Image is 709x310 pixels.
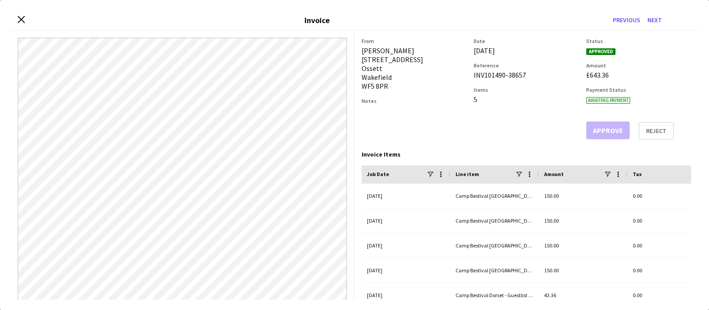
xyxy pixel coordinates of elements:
[586,48,616,55] span: Approved
[474,86,579,93] h3: Items
[586,97,630,104] span: Awaiting payment
[544,171,564,177] span: Amount
[474,95,579,104] div: 5
[586,71,691,79] div: £643.36
[474,46,579,55] div: [DATE]
[362,233,450,258] div: [DATE]
[362,98,467,104] h3: Notes
[450,258,539,283] div: Camp Bestival [GEOGRAPHIC_DATA] - Guestlist Assistant (salary)
[362,283,450,307] div: [DATE]
[474,71,579,79] div: INV101490-38657
[362,184,450,208] div: [DATE]
[474,38,579,44] h3: Date
[633,171,642,177] span: Tax
[450,184,539,208] div: Camp Bestival [GEOGRAPHIC_DATA] - Guestlist Assistant (salary)
[456,171,479,177] span: Line item
[539,208,627,233] div: 150.00
[539,184,627,208] div: 150.00
[450,208,539,233] div: Camp Bestival [GEOGRAPHIC_DATA] - Guestlist Assistant (salary)
[362,208,450,233] div: [DATE]
[362,258,450,283] div: [DATE]
[539,283,627,307] div: 43.36
[450,233,539,258] div: Camp Bestival [GEOGRAPHIC_DATA] - Guestlist Assistant (salary)
[367,171,389,177] span: Job Date
[586,62,691,69] h3: Amount
[609,13,644,27] button: Previous
[362,150,691,158] div: Invoice Items
[362,46,467,90] div: [PERSON_NAME] [STREET_ADDRESS] Ossett Wakefield WF5 8PR
[450,283,539,307] div: Camp Bestival Dorset - Guestlist Assistant (expense)
[362,38,467,44] h3: From
[644,13,666,27] button: Next
[539,258,627,283] div: 150.00
[639,122,674,140] button: Reject
[586,38,691,44] h3: Status
[304,15,330,25] h3: Invoice
[539,233,627,258] div: 150.00
[586,86,691,93] h3: Payment Status
[474,62,579,69] h3: Reference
